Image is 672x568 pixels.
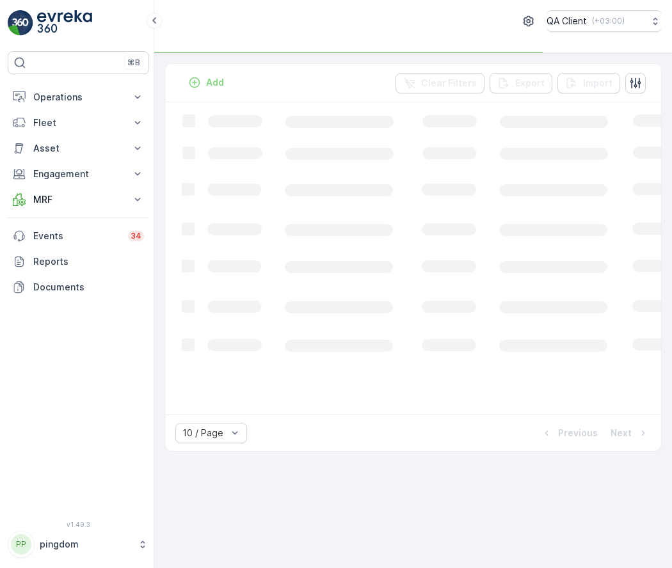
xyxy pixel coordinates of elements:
button: Fleet [8,110,149,136]
p: Engagement [33,168,124,180]
button: Clear Filters [396,73,484,93]
img: logo_light-DOdMpM7g.png [37,10,92,36]
button: Operations [8,84,149,110]
p: Events [33,230,120,242]
p: 34 [131,231,141,241]
button: Add [183,75,229,90]
p: Documents [33,281,144,294]
a: Documents [8,274,149,300]
p: Fleet [33,116,124,129]
p: ⌘B [127,58,140,68]
button: QA Client(+03:00) [547,10,662,32]
span: v 1.49.3 [8,521,149,528]
button: Export [490,73,552,93]
p: Clear Filters [421,77,477,90]
button: PPpingdom [8,531,149,558]
p: MRF [33,193,124,206]
a: Events34 [8,223,149,249]
button: Engagement [8,161,149,187]
button: Asset [8,136,149,161]
img: logo [8,10,33,36]
p: Next [611,427,632,439]
p: pingdom [40,538,131,551]
button: Import [557,73,620,93]
p: Previous [558,427,598,439]
p: Import [583,77,612,90]
div: PP [11,534,31,555]
p: Reports [33,255,144,268]
p: QA Client [547,15,587,28]
button: MRF [8,187,149,212]
a: Reports [8,249,149,274]
p: Export [515,77,545,90]
p: Add [206,76,224,89]
button: Previous [539,425,599,441]
p: Asset [33,142,124,155]
p: ( +03:00 ) [592,16,625,26]
p: Operations [33,91,124,104]
button: Next [609,425,651,441]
